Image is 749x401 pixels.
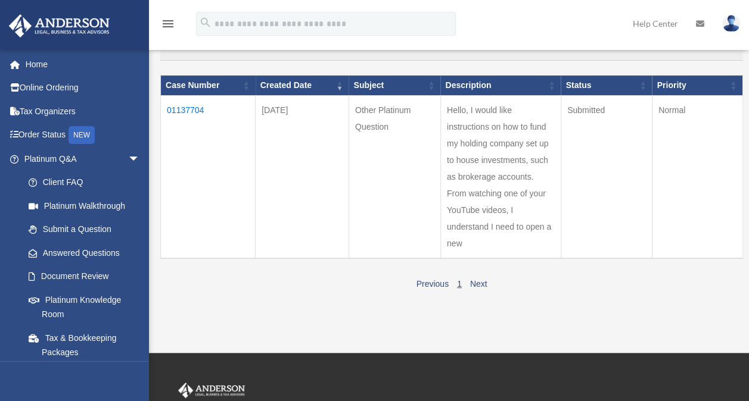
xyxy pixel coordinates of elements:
a: menu [161,21,175,31]
th: Priority: activate to sort column ascending [652,76,742,96]
i: menu [161,17,175,31]
a: Next [470,279,487,289]
img: Anderson Advisors Platinum Portal [5,14,113,37]
td: Normal [652,96,742,259]
th: Created Date: activate to sort column ascending [256,76,349,96]
span: arrow_drop_down [128,147,152,171]
i: search [199,16,212,29]
a: Submit a Question [17,218,152,242]
th: Case Number: activate to sort column ascending [161,76,256,96]
img: Anderson Advisors Platinum Portal [176,383,247,398]
td: Submitted [561,96,652,259]
td: [DATE] [256,96,349,259]
a: Platinum Walkthrough [17,194,152,218]
a: Home [8,52,158,76]
th: Status: activate to sort column ascending [561,76,652,96]
td: 01137704 [161,96,256,259]
td: Other Platinum Question [349,96,440,259]
a: Platinum Q&Aarrow_drop_down [8,147,152,171]
td: Hello, I would like instructions on how to fund my holding company set up to house investments, s... [440,96,561,259]
a: Order StatusNEW [8,123,158,148]
a: Client FAQ [17,171,152,195]
a: 1 [457,279,462,289]
th: Subject: activate to sort column ascending [349,76,440,96]
a: Tax & Bookkeeping Packages [17,326,152,364]
div: NEW [69,126,95,144]
th: Description: activate to sort column ascending [440,76,561,96]
a: Online Ordering [8,76,158,100]
img: User Pic [722,15,740,32]
a: Platinum Knowledge Room [17,288,152,326]
a: Document Review [17,265,152,289]
a: Previous [416,279,448,289]
a: Answered Questions [17,241,146,265]
a: Tax Organizers [8,99,158,123]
